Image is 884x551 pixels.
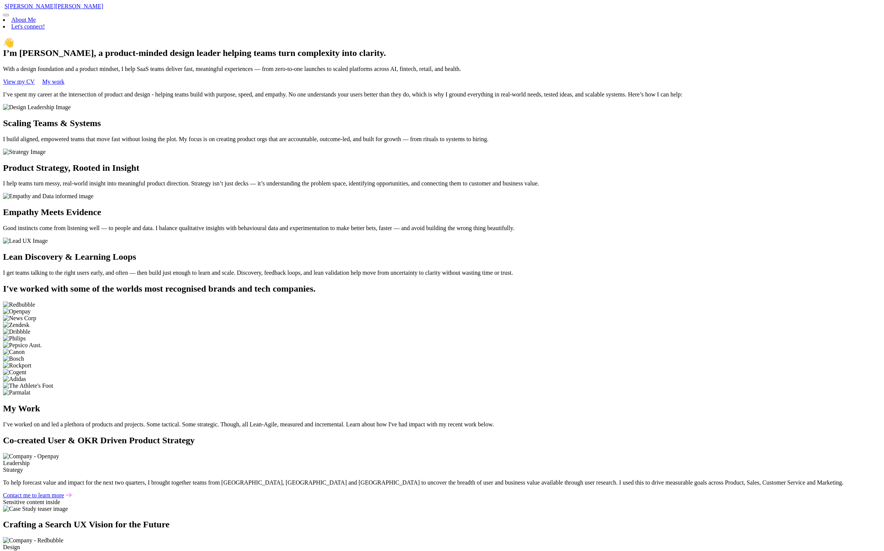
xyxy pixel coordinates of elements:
p: I build aligned, empowered teams that move fast without losing the plot. My focus is on creating ... [3,136,881,143]
a: View my CV [3,78,41,85]
p: I’ve spent my career at the intersection of product and design - helping teams build with purpose... [3,91,881,98]
a: My work [42,78,64,85]
img: Company - Redbubble [3,537,63,544]
div: Design [3,544,881,551]
h2: Crafting a Search UX Vision for the Future [3,519,881,530]
img: Rockport [3,362,32,369]
p: With a design foundation and a product mindset, I help SaaS teams deliver fast, meaningful experi... [3,66,881,72]
img: Company - Openpay [3,453,59,460]
h2: Product Strategy, Rooted in Insight [3,163,881,173]
a: Contact me to learn more [3,492,64,498]
img: Lead UX Image [3,238,48,244]
img: Zendesk [3,322,29,328]
a: About Me [11,17,36,23]
h1: My Work [3,403,881,414]
h1: I've worked with some of the worlds most recognised brands and tech companies. [3,284,881,294]
div: Strategy [3,467,881,473]
p: I’ve worked on and led a plethora of products and projects. Some tactical. Some strategic. Though... [3,421,881,428]
img: Dribbble [3,328,30,335]
h1: 👋 I’m [PERSON_NAME], a product-minded design leader helping teams turn complexity into clarity. [3,38,881,58]
a: S[PERSON_NAME][PERSON_NAME] [5,3,103,9]
h2: Empathy Meets Evidence [3,207,881,217]
img: Design Leadership Image [3,104,71,111]
img: Case Study teaser image [3,506,68,512]
p: To help forecast value and impact for the next two quarters, I brought together teams from [GEOGR... [3,479,881,486]
img: Openpay [3,308,31,315]
img: Adidas [3,376,26,382]
div: Leadership [3,460,881,467]
img: The Athlete's Foot [3,382,53,389]
img: Pepsico Aust. [3,342,42,349]
img: Cogent [3,369,26,376]
p: I help teams turn messy, real-world insight into meaningful product direction. Strategy isn’t jus... [3,180,881,187]
a: Let's connect! [11,23,45,30]
button: website menu [3,14,9,16]
img: News Corp [3,315,36,322]
span: S [PERSON_NAME] [5,3,103,9]
img: Bosch [3,355,24,362]
img: Parmalat [3,389,30,396]
span: Sensitive content inside [3,499,60,505]
p: I get teams talking to the right users early, and often — then build just enough to learn and sca... [3,269,881,276]
p: Good instincts come from listening well — to people and data. I balance qualitative insights with... [3,225,881,232]
h2: Lean Discovery & Learning Loops [3,252,881,262]
img: Strategy Image [3,149,45,155]
h2: Co-created User & OKR Driven Product Strategy [3,435,881,446]
span: [PERSON_NAME] [8,3,56,9]
h2: Scaling Teams & Systems [3,118,881,128]
img: Canon [3,349,25,355]
img: Empathy and Data informed image [3,193,94,200]
img: Philips [3,335,26,342]
img: Redbubble [3,301,35,308]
